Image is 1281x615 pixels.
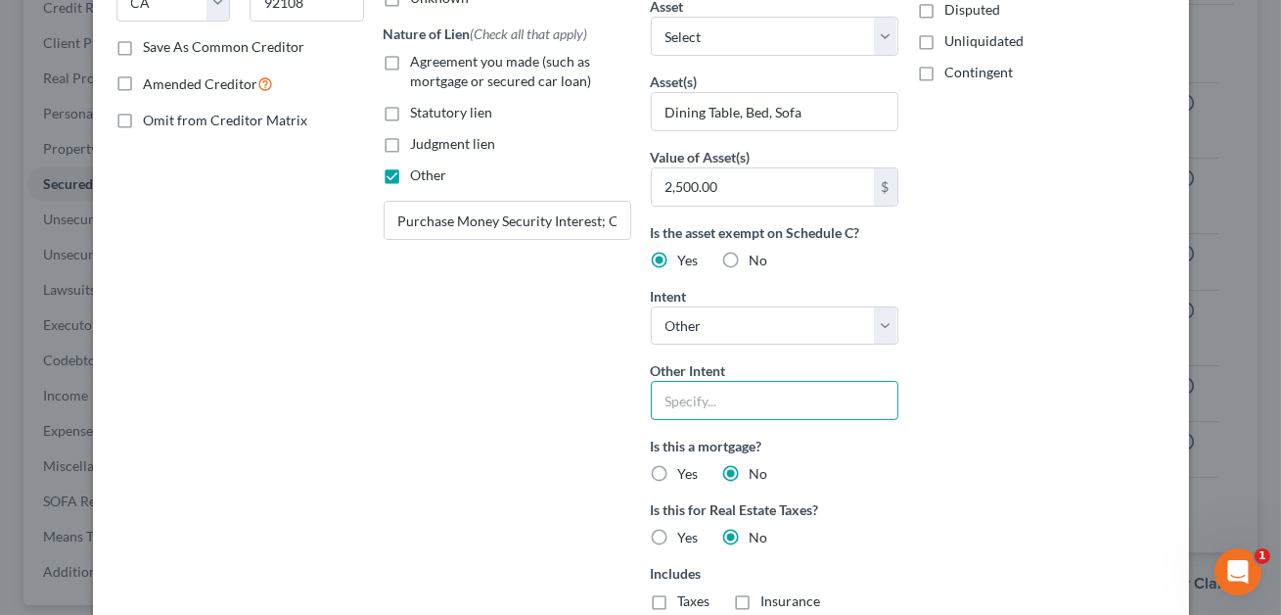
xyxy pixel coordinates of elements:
label: Asset(s) [651,71,698,92]
input: Specify... [385,202,630,239]
span: Taxes [678,592,710,609]
span: Insurance [761,592,821,609]
span: No [750,252,768,268]
span: No [750,529,768,545]
span: Yes [678,529,699,545]
input: Specify... [651,381,898,420]
div: $ [874,168,897,206]
span: Yes [678,465,699,482]
input: Specify... [652,93,897,130]
iframe: Intercom live chat [1214,548,1261,595]
label: Intent [651,286,687,307]
label: Is the asset exempt on Schedule C? [651,222,898,243]
input: 0.00 [652,168,874,206]
span: Statutory lien [411,104,493,120]
label: Value of Asset(s) [651,147,751,167]
span: Unliquidated [945,32,1025,49]
span: No [750,465,768,482]
span: Disputed [945,1,1001,18]
span: Judgment lien [411,135,496,152]
label: Includes [651,563,898,584]
span: (Check all that apply) [471,25,588,42]
span: Omit from Creditor Matrix [144,112,308,128]
span: Other [411,166,447,183]
span: Yes [678,252,699,268]
label: Save As Common Creditor [144,37,305,57]
label: Nature of Lien [384,24,588,44]
span: Agreement you made (such as mortgage or secured car loan) [411,53,592,89]
span: Contingent [945,64,1014,80]
label: Is this a mortgage? [651,436,898,456]
span: 1 [1255,548,1270,564]
span: Amended Creditor [144,75,258,92]
label: Other Intent [651,360,726,381]
label: Is this for Real Estate Taxes? [651,499,898,520]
